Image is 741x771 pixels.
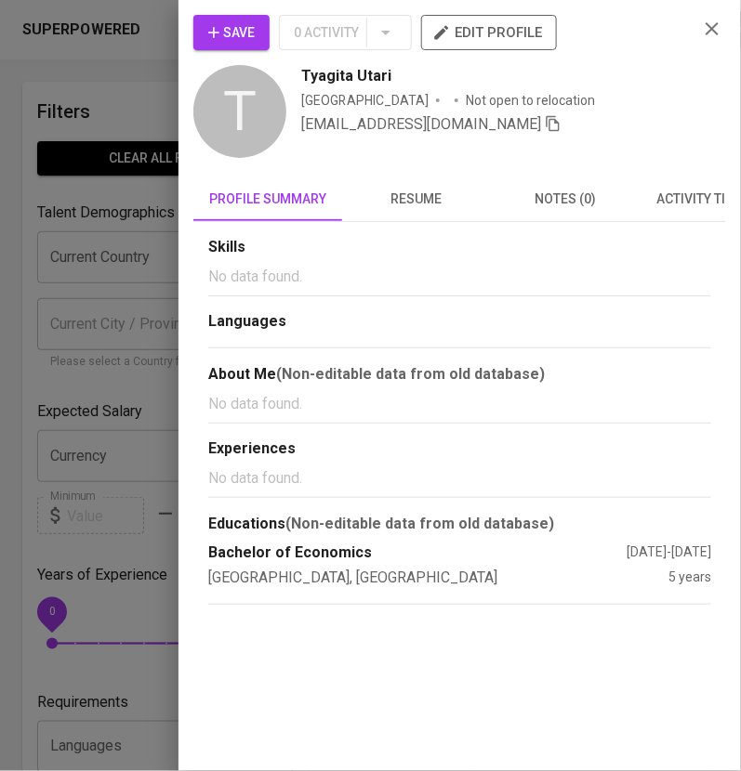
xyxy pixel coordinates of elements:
[205,188,331,211] span: profile summary
[301,115,541,133] span: [EMAIL_ADDRESS][DOMAIN_NAME]
[208,467,711,490] p: No data found.
[193,15,270,50] button: Save
[208,393,711,415] p: No data found.
[301,91,429,110] div: [GEOGRAPHIC_DATA]
[502,188,629,211] span: notes (0)
[466,91,595,110] p: Not open to relocation
[193,65,286,158] div: T
[627,544,711,559] span: [DATE] - [DATE]
[668,568,711,589] div: 5 years
[208,568,668,589] div: [GEOGRAPHIC_DATA], [GEOGRAPHIC_DATA]
[208,21,255,45] span: Save
[208,237,711,258] div: Skills
[276,365,545,383] b: (Non-editable data from old database)
[208,266,711,288] p: No data found.
[208,542,627,564] div: Bachelor of Economics
[353,188,480,211] span: resume
[208,438,711,460] div: Experiences
[208,311,711,333] div: Languages
[421,24,557,39] a: edit profile
[208,513,711,535] div: Educations
[301,65,391,87] span: Tyagita Utari
[285,515,554,532] b: (Non-editable data from old database)
[436,20,542,45] span: edit profile
[421,15,557,50] button: edit profile
[208,363,711,385] div: About Me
